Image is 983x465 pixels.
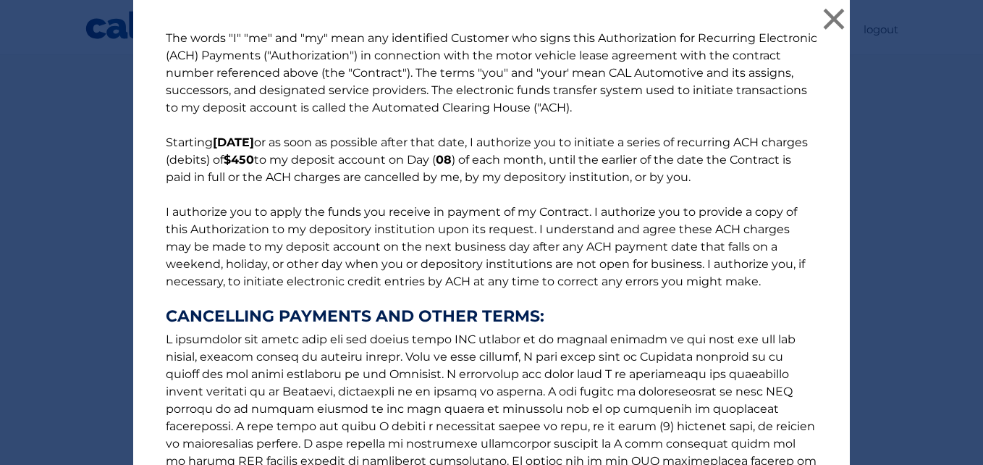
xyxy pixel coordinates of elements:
b: [DATE] [213,135,254,149]
b: $450 [224,153,254,167]
strong: CANCELLING PAYMENTS AND OTHER TERMS: [166,308,817,325]
button: × [819,4,848,33]
b: 08 [436,153,452,167]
